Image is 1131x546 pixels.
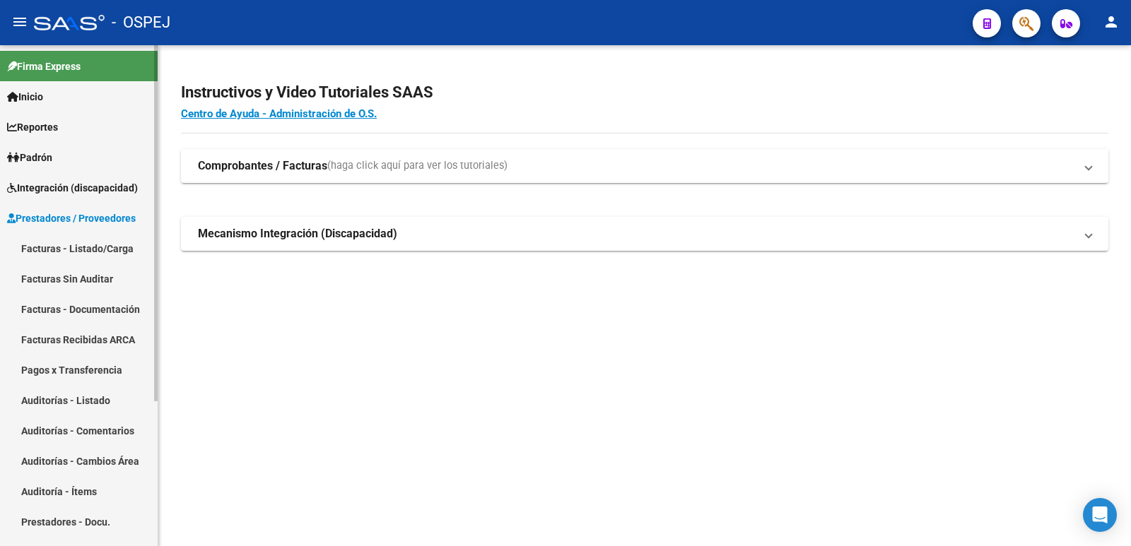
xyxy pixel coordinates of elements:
span: Prestadores / Proveedores [7,210,136,226]
span: Inicio [7,89,43,105]
span: Integración (discapacidad) [7,180,138,196]
mat-expansion-panel-header: Mecanismo Integración (Discapacidad) [181,217,1108,251]
mat-expansion-panel-header: Comprobantes / Facturas(haga click aquí para ver los tutoriales) [181,149,1108,183]
span: Reportes [7,119,58,135]
span: (haga click aquí para ver los tutoriales) [327,158,508,174]
span: Padrón [7,150,52,165]
strong: Mecanismo Integración (Discapacidad) [198,226,397,242]
span: - OSPEJ [112,7,170,38]
strong: Comprobantes / Facturas [198,158,327,174]
div: Open Intercom Messenger [1083,498,1117,532]
span: Firma Express [7,59,81,74]
mat-icon: menu [11,13,28,30]
a: Centro de Ayuda - Administración de O.S. [181,107,377,120]
mat-icon: person [1103,13,1120,30]
h2: Instructivos y Video Tutoriales SAAS [181,79,1108,106]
